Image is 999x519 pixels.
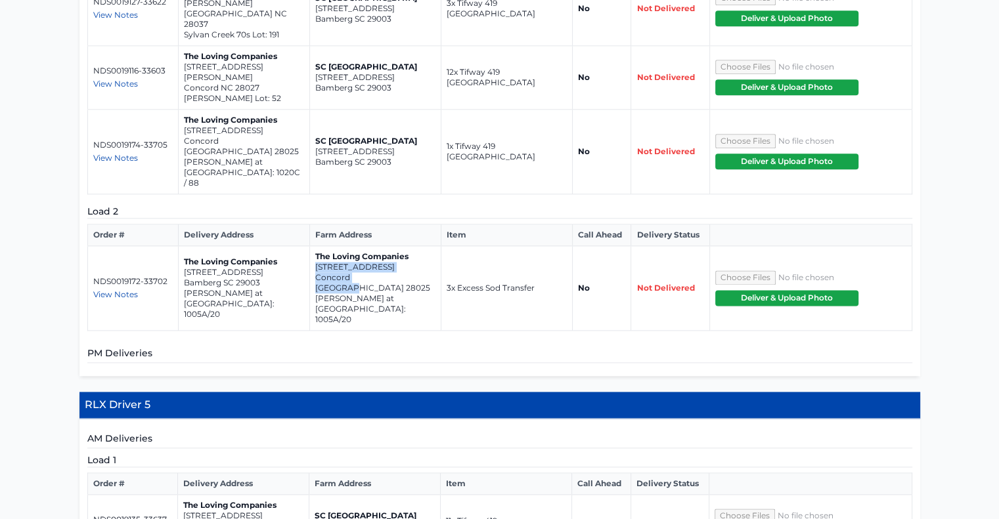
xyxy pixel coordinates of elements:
[183,500,303,510] p: The Loving Companies
[715,154,858,169] button: Deliver & Upload Photo
[87,473,178,495] th: Order #
[572,473,631,495] th: Call Ahead
[315,293,435,325] p: [PERSON_NAME] at [GEOGRAPHIC_DATA]: 1005A/20
[184,93,304,104] p: [PERSON_NAME] Lot: 52
[184,115,304,125] p: The Loving Companies
[309,224,441,246] th: Farm Address
[79,392,920,419] h4: RLX Driver 5
[315,14,435,24] p: Bamberg SC 29003
[87,205,912,218] h5: Load 2
[636,146,694,156] span: Not Delivered
[184,83,304,93] p: Concord NC 28027
[315,272,435,293] p: Concord [GEOGRAPHIC_DATA] 28025
[441,110,572,194] td: 1x Tifway 419 [GEOGRAPHIC_DATA]
[636,283,694,293] span: Not Delivered
[93,10,138,20] span: View Notes
[636,72,694,82] span: Not Delivered
[87,224,178,246] th: Order #
[184,136,304,157] p: Concord [GEOGRAPHIC_DATA] 28025
[315,157,435,167] p: Bamberg SC 29003
[184,267,304,278] p: [STREET_ADDRESS]
[715,10,858,26] button: Deliver & Upload Photo
[715,79,858,95] button: Deliver & Upload Photo
[93,140,173,150] p: NDS0019174-33705
[178,224,309,246] th: Delivery Address
[315,3,435,14] p: [STREET_ADDRESS]
[184,257,304,267] p: The Loving Companies
[715,290,858,306] button: Deliver & Upload Photo
[315,262,435,272] p: [STREET_ADDRESS]
[441,246,572,331] td: 3x Excess Sod Transfer
[184,288,304,320] p: [PERSON_NAME] at [GEOGRAPHIC_DATA]: 1005A/20
[93,276,173,287] p: NDS0019172-33702
[184,62,304,83] p: [STREET_ADDRESS][PERSON_NAME]
[87,432,912,448] h5: AM Deliveries
[93,79,138,89] span: View Notes
[578,283,590,293] strong: No
[93,153,138,163] span: View Notes
[184,125,304,136] p: [STREET_ADDRESS]
[315,136,435,146] p: SC [GEOGRAPHIC_DATA]
[184,157,304,188] p: [PERSON_NAME] at [GEOGRAPHIC_DATA]: 1020C / 88
[184,9,304,30] p: [GEOGRAPHIC_DATA] NC 28037
[572,224,631,246] th: Call Ahead
[441,473,572,495] th: Item
[631,224,709,246] th: Delivery Status
[315,72,435,83] p: [STREET_ADDRESS]
[636,3,694,13] span: Not Delivered
[309,473,441,495] th: Farm Address
[184,51,304,62] p: The Loving Companies
[87,346,912,363] h5: PM Deliveries
[315,251,435,262] p: The Loving Companies
[315,146,435,157] p: [STREET_ADDRESS]
[93,66,173,76] p: NDS0019116-33603
[93,289,138,299] span: View Notes
[184,278,304,288] p: Bamberg SC 29003
[178,473,309,495] th: Delivery Address
[441,224,572,246] th: Item
[578,72,590,82] strong: No
[441,46,572,110] td: 12x Tifway 419 [GEOGRAPHIC_DATA]
[315,62,435,72] p: SC [GEOGRAPHIC_DATA]
[578,146,590,156] strong: No
[315,83,435,93] p: Bamberg SC 29003
[631,473,709,495] th: Delivery Status
[578,3,590,13] strong: No
[184,30,304,40] p: Sylvan Creek 70s Lot: 191
[87,453,912,467] h5: Load 1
